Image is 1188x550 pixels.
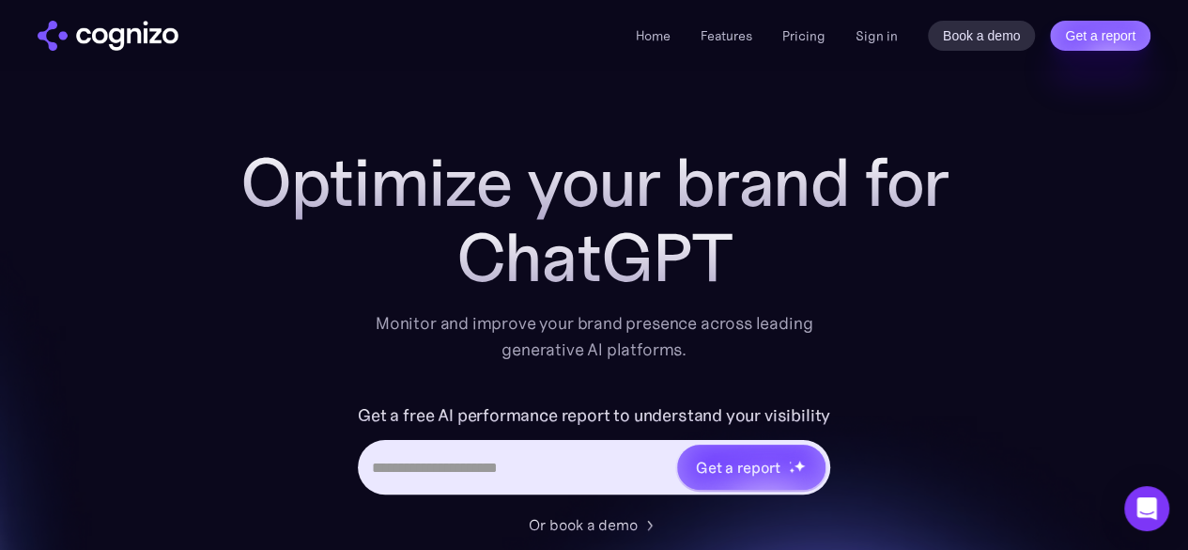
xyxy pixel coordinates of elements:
[928,21,1036,51] a: Book a demo
[794,460,806,472] img: star
[856,24,898,47] a: Sign in
[38,21,178,51] a: home
[529,513,638,536] div: Or book a demo
[1050,21,1150,51] a: Get a report
[675,443,827,492] a: Get a reportstarstarstar
[219,220,970,295] div: ChatGPT
[696,456,780,479] div: Get a report
[219,145,970,220] h1: Optimize your brand for
[358,401,830,504] form: Hero URL Input Form
[529,513,660,536] a: Or book a demo
[782,27,825,44] a: Pricing
[789,461,792,464] img: star
[363,310,825,363] div: Monitor and improve your brand presence across leading generative AI platforms.
[358,401,830,431] label: Get a free AI performance report to understand your visibility
[701,27,752,44] a: Features
[38,21,178,51] img: cognizo logo
[1124,486,1169,531] div: Open Intercom Messenger
[636,27,671,44] a: Home
[789,467,795,474] img: star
